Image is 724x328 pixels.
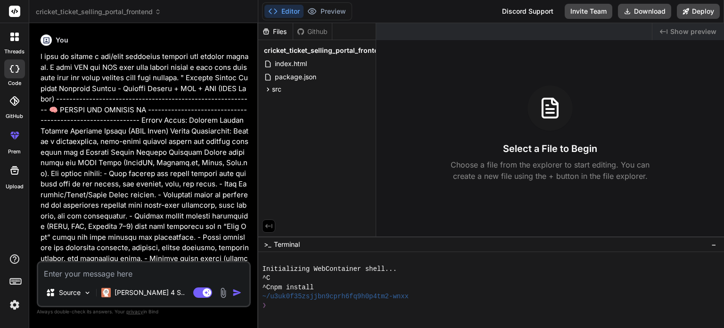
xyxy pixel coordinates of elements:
span: index.html [274,58,308,69]
span: ~/u3uk0f35zsjjbn9cprh6fq9h0p4tm2-wnxx [262,292,409,301]
div: Github [293,27,332,36]
img: Pick Models [83,289,91,297]
h6: You [56,35,68,45]
img: icon [232,288,242,297]
label: prem [8,148,21,156]
p: [PERSON_NAME] 4 S.. [115,288,185,297]
span: cricket_ticket_selling_portal_frontend [36,7,161,17]
h3: Select a File to Begin [503,142,597,155]
label: threads [4,48,25,56]
span: src [272,84,281,94]
span: privacy [126,309,143,314]
img: Claude 4 Sonnet [101,288,111,297]
span: cricket_ticket_selling_portal_frontend [264,46,387,55]
div: Discord Support [496,4,559,19]
span: Terminal [274,240,300,249]
span: >_ [264,240,271,249]
button: Preview [304,5,350,18]
p: Choose a file from the explorer to start editing. You can create a new file using the + button in... [444,159,656,182]
span: package.json [274,71,317,83]
div: Files [258,27,293,36]
button: − [709,237,718,252]
span: Show preview [670,27,716,36]
button: Download [618,4,671,19]
img: settings [7,297,23,313]
p: Always double-check its answers. Your in Bind [37,307,251,316]
button: Deploy [677,4,720,19]
span: ❯ [262,301,267,310]
p: Source [59,288,81,297]
button: Editor [264,5,304,18]
label: GitHub [6,112,23,120]
span: ^C [262,274,270,283]
label: Upload [6,183,24,191]
label: code [8,79,21,87]
span: ^Cnpm install [262,283,313,292]
button: Invite Team [565,4,612,19]
span: Initializing WebContainer shell... [262,265,396,274]
img: attachment [218,287,229,298]
span: − [711,240,716,249]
